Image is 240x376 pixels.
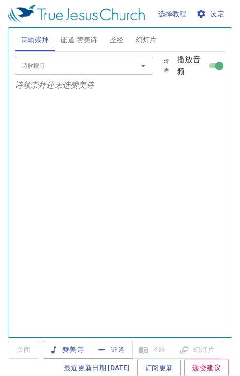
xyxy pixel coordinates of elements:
[99,344,125,356] span: 证道
[110,34,124,46] span: 圣经
[194,5,228,23] button: 设定
[136,34,157,46] span: 幻灯片
[155,55,177,76] button: 清除
[8,5,145,23] img: True Jesus Church
[43,341,91,359] button: 赞美诗
[145,362,174,374] span: 订阅更新
[60,34,97,46] span: 证道 赞美诗
[15,80,94,90] i: 诗颂崇拜还未选赞美诗
[21,34,49,46] span: 诗颂崇拜
[198,8,224,20] span: 设定
[158,8,187,20] span: 选择教程
[136,59,150,73] button: Open
[154,5,191,23] button: 选择教程
[192,362,221,374] span: 递交建议
[51,344,84,356] span: 赞美诗
[91,341,133,359] button: 证道
[64,362,130,374] span: 最近更新日期 [DATE]
[161,57,171,75] span: 清除
[177,54,206,77] span: 播放音频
